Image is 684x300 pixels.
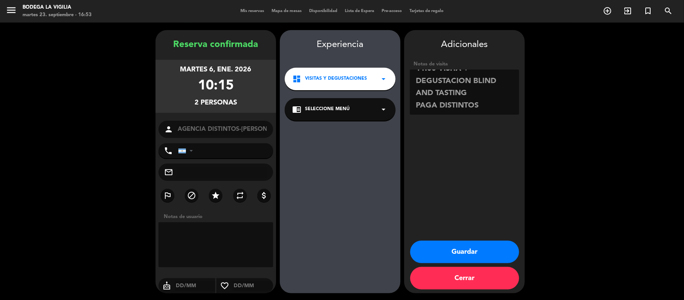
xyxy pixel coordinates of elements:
[341,9,378,13] span: Lista de Espera
[268,9,305,13] span: Mapa de mesas
[211,191,220,200] i: star
[164,125,173,134] i: person
[305,106,350,113] span: Seleccione Menú
[410,267,519,289] button: Cerrar
[175,281,215,291] input: DD/MM
[164,146,173,155] i: phone
[159,281,175,290] i: cake
[292,74,301,83] i: dashboard
[163,191,172,200] i: outlined_flag
[187,191,196,200] i: block
[410,241,519,263] button: Guardar
[6,5,17,18] button: menu
[379,74,388,83] i: arrow_drop_down
[216,281,233,290] i: favorite_border
[664,6,673,15] i: search
[236,191,245,200] i: repeat
[643,6,652,15] i: turned_in_not
[178,144,196,158] div: Argentina: +54
[378,9,406,13] span: Pre-acceso
[406,9,447,13] span: Tarjetas de regalo
[603,6,612,15] i: add_circle_outline
[180,64,252,75] div: martes 6, ene. 2026
[280,38,400,52] div: Experiencia
[292,105,301,114] i: chrome_reader_mode
[156,38,276,52] div: Reserva confirmada
[410,38,519,52] div: Adicionales
[623,6,632,15] i: exit_to_app
[164,168,173,177] i: mail_outline
[260,191,269,200] i: attach_money
[23,4,92,11] div: Bodega La Vigilia
[195,97,237,108] div: 2 personas
[233,281,273,291] input: DD/MM
[410,60,519,68] div: Notas de visita
[6,5,17,16] i: menu
[305,9,341,13] span: Disponibilidad
[198,75,234,97] div: 10:15
[160,213,276,221] div: Notas de usuario
[237,9,268,13] span: Mis reservas
[23,11,92,19] div: martes 23. septiembre - 16:53
[305,75,367,83] span: Visitas y degustaciones
[379,105,388,114] i: arrow_drop_down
